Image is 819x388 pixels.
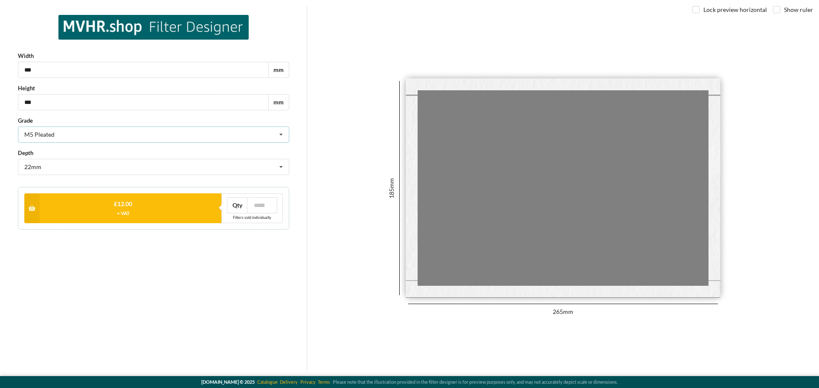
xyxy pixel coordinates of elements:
[201,379,255,385] b: [DOMAIN_NAME] © 2025
[692,6,767,13] label: Lock preview horizontal
[333,379,618,385] span: Please note that the illustration provided in the filter designer is for preview purposes only, a...
[24,193,283,223] div: £12.00+ VATQtyFilters sold individually
[24,164,41,170] div: 22mm
[290,178,493,198] div: 185 mm
[117,210,130,216] span: + VAT
[24,132,55,138] div: M5 Pleated
[257,379,278,385] a: Catalogue
[18,149,289,157] label: Depth
[18,84,289,92] label: Height
[33,201,213,207] div: £ 12.00
[18,52,289,60] label: Width
[318,379,330,385] a: Terms
[268,94,289,110] div: mm
[58,15,248,40] img: MVHR.shop logo
[24,193,222,223] button: £12.00+ VAT
[233,216,271,219] div: Filters sold individually
[414,308,712,316] div: 265 mm
[773,6,813,13] label: Show ruler
[227,197,247,213] div: Qty
[280,379,298,385] a: Delivery
[300,379,316,385] a: Privacy
[268,62,289,78] div: mm
[18,116,289,125] label: Grade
